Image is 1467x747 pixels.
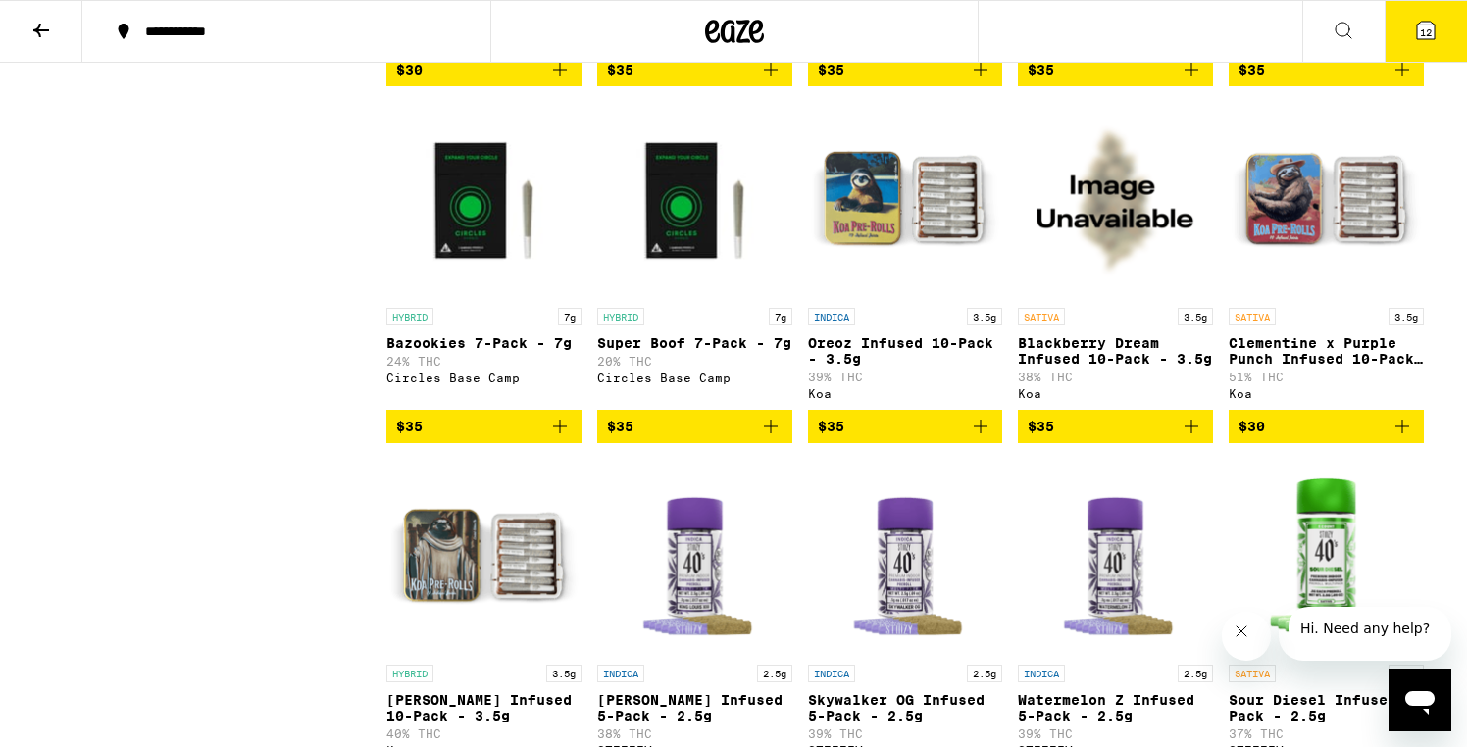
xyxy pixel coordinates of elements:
button: Add to bag [386,53,582,86]
div: Koa [1229,387,1424,400]
span: $35 [1028,62,1054,77]
p: 7g [769,308,792,325]
p: INDICA [808,665,855,682]
p: SATIVA [1229,308,1276,325]
p: 2.5g [1178,665,1213,682]
iframe: Message from company [1279,607,1451,661]
img: Circles Base Camp - Bazookies 7-Pack - 7g [386,102,582,298]
span: $35 [607,62,633,77]
button: Add to bag [808,410,1003,443]
p: [PERSON_NAME] Infused 5-Pack - 2.5g [597,692,792,723]
img: STIIIZY - Watermelon Z Infused 5-Pack - 2.5g [1018,459,1213,655]
span: $35 [396,419,423,434]
p: Sour Diesel Infused 5-Pack - 2.5g [1229,692,1424,723]
span: $35 [1028,419,1054,434]
img: Koa - Clementine x Purple Punch Infused 10-Pack - 3.5g [1229,102,1424,298]
p: Skywalker OG Infused 5-Pack - 2.5g [808,692,1003,723]
p: 40% THC [386,727,582,740]
p: HYBRID [386,665,433,682]
button: 12 [1385,1,1467,62]
span: 12 [1420,26,1432,38]
button: Add to bag [597,53,792,86]
p: INDICA [808,308,855,325]
span: $30 [396,62,423,77]
p: 2.5g [967,665,1002,682]
p: SATIVA [1229,665,1276,682]
p: 3.5g [546,665,582,682]
a: Open page for Oreoz Infused 10-Pack - 3.5g from Koa [808,102,1003,410]
span: $35 [1239,62,1265,77]
a: Open page for Clementine x Purple Punch Infused 10-Pack - 3.5g from Koa [1229,102,1424,410]
p: Bazookies 7-Pack - 7g [386,335,582,351]
button: Add to bag [386,410,582,443]
a: Open page for Bazookies 7-Pack - 7g from Circles Base Camp [386,102,582,410]
p: 38% THC [1018,371,1213,383]
button: Add to bag [808,53,1003,86]
button: Add to bag [597,410,792,443]
img: Koa - Blackberry Dream Infused 10-Pack - 3.5g [1018,102,1213,298]
p: [PERSON_NAME] Infused 10-Pack - 3.5g [386,692,582,723]
img: Koa - Oreoz Infused 10-Pack - 3.5g [808,102,1003,298]
a: Open page for Super Boof 7-Pack - 7g from Circles Base Camp [597,102,792,410]
p: 2.5g [1389,665,1424,682]
p: INDICA [1018,665,1065,682]
p: 20% THC [597,355,792,368]
p: SATIVA [1018,308,1065,325]
p: Watermelon Z Infused 5-Pack - 2.5g [1018,692,1213,723]
img: Koa - Julius Caesar Infused 10-Pack - 3.5g [386,459,582,655]
p: Blackberry Dream Infused 10-Pack - 3.5g [1018,335,1213,367]
div: Circles Base Camp [597,372,792,384]
p: 38% THC [597,727,792,740]
button: Add to bag [1018,410,1213,443]
p: Clementine x Purple Punch Infused 10-Pack - 3.5g [1229,335,1424,367]
p: 2.5g [757,665,792,682]
span: $35 [607,419,633,434]
img: STIIIZY - Sour Diesel Infused 5-Pack - 2.5g [1229,459,1424,655]
p: 3.5g [967,308,1002,325]
img: Circles Base Camp - Super Boof 7-Pack - 7g [597,102,792,298]
p: Super Boof 7-Pack - 7g [597,335,792,351]
button: Add to bag [1229,53,1424,86]
button: Add to bag [1229,410,1424,443]
iframe: Button to launch messaging window [1389,669,1451,731]
img: STIIIZY - Skywalker OG Infused 5-Pack - 2.5g [808,459,1003,655]
p: 37% THC [1229,727,1424,740]
p: INDICA [597,665,644,682]
span: $30 [1239,419,1265,434]
p: 39% THC [808,727,1003,740]
div: Circles Base Camp [386,372,582,384]
a: Open page for Blackberry Dream Infused 10-Pack - 3.5g from Koa [1018,102,1213,410]
p: 39% THC [808,371,1003,383]
iframe: Close message [1222,612,1271,661]
p: 3.5g [1389,308,1424,325]
p: 24% THC [386,355,582,368]
button: Add to bag [1018,53,1213,86]
div: Koa [1018,387,1213,400]
img: STIIIZY - King Louis XIII Infused 5-Pack - 2.5g [597,459,792,655]
p: 3.5g [1178,308,1213,325]
p: HYBRID [597,308,644,325]
div: Koa [808,387,1003,400]
span: $35 [818,419,844,434]
p: HYBRID [386,308,433,325]
p: 39% THC [1018,727,1213,740]
span: $35 [818,62,844,77]
p: 7g [558,308,582,325]
p: Oreoz Infused 10-Pack - 3.5g [808,335,1003,367]
p: 51% THC [1229,371,1424,383]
